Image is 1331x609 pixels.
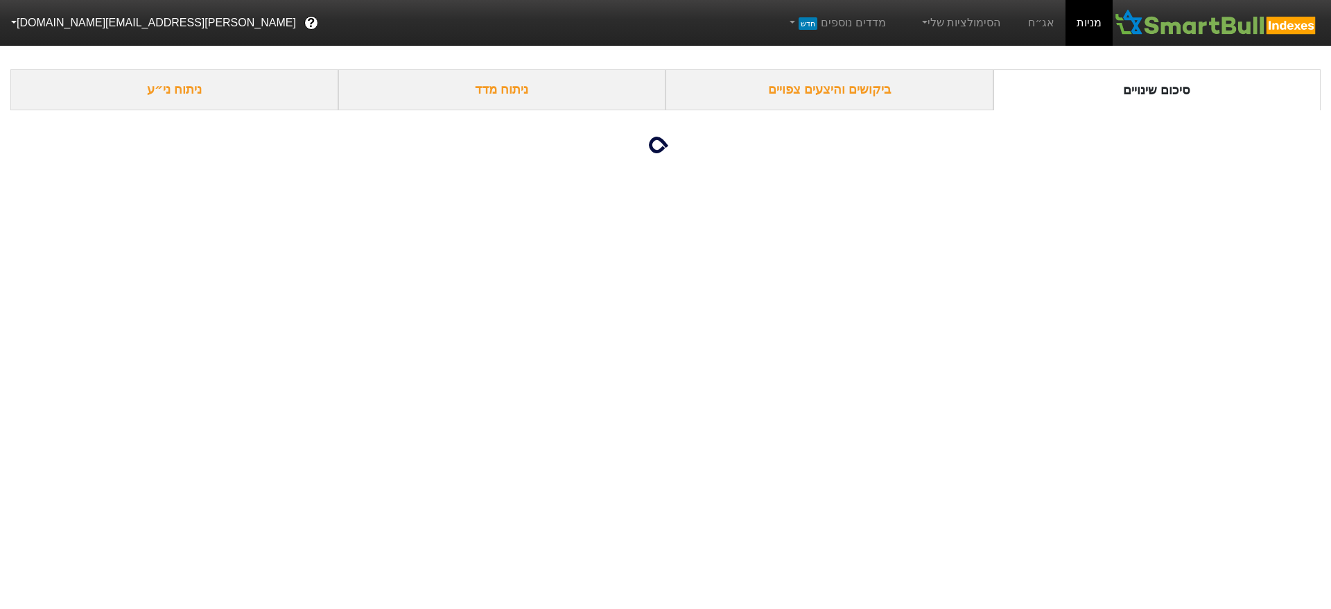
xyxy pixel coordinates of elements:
[1113,9,1320,37] img: SmartBull
[993,69,1321,110] div: סיכום שינויים
[665,69,993,110] div: ביקושים והיצעים צפויים
[781,9,891,37] a: מדדים נוספיםחדש
[914,9,1007,37] a: הסימולציות שלי
[338,69,666,110] div: ניתוח מדד
[307,14,315,33] span: ?
[649,128,682,162] img: loading...
[799,17,817,30] span: חדש
[10,69,338,110] div: ניתוח ני״ע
